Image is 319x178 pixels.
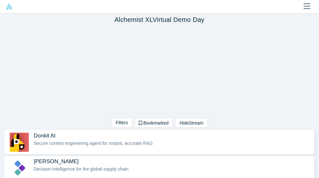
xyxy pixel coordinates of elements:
[34,141,153,146] span: Secure context engineering agent for instant, accurate RAG
[34,132,56,139] span: Donkit AI
[4,130,315,154] button: Donkit AISecure context engineering agent for instant, accurate RAG
[80,26,239,116] iframe: Alchemist Class XL Demo Day: Vault
[175,118,208,128] button: HideStream
[34,158,79,165] span: [PERSON_NAME]
[111,118,132,128] button: Filters
[135,118,173,128] button: Bookmarked
[6,4,13,10] img: Alchemist Vault Logo
[9,133,29,152] img: Donkit AI's Logo
[9,158,29,178] img: Kimaru AI's Logo
[34,166,130,172] span: Decision Intelligence for the global supply chain.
